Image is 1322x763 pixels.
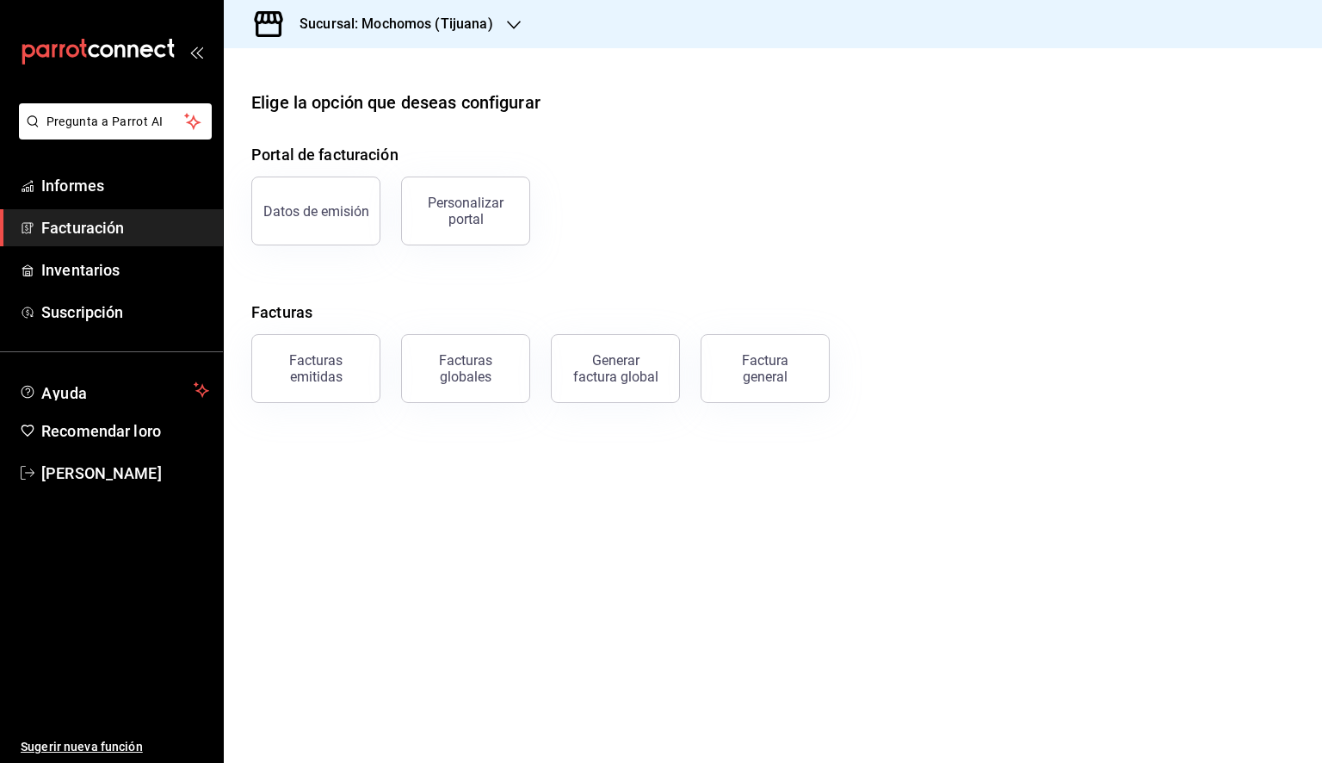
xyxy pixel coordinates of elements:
[263,203,369,220] font: Datos de emisión
[701,334,830,403] button: Factura general
[742,352,788,385] font: Factura general
[41,303,123,321] font: Suscripción
[19,103,212,140] button: Pregunta a Parrot AI
[300,16,493,32] font: Sucursal: Mochomos (Tijuana)
[41,219,124,237] font: Facturación
[401,334,530,403] button: Facturas globales
[189,45,203,59] button: abrir_cajón_menú
[41,261,120,279] font: Inventarios
[12,125,212,143] a: Pregunta a Parrot AI
[46,115,164,128] font: Pregunta a Parrot AI
[251,177,380,245] button: Datos de emisión
[21,740,143,754] font: Sugerir nueva función
[551,334,680,403] button: Generar factura global
[439,352,492,385] font: Facturas globales
[41,464,162,482] font: [PERSON_NAME]
[401,177,530,245] button: Personalizar portal
[573,352,658,385] font: Generar factura global
[251,92,541,113] font: Elige la opción que deseas configurar
[251,303,312,321] font: Facturas
[428,195,503,227] font: Personalizar portal
[41,384,88,402] font: Ayuda
[251,334,380,403] button: Facturas emitidas
[289,352,343,385] font: Facturas emitidas
[41,422,161,440] font: Recomendar loro
[41,177,104,195] font: Informes
[251,146,398,164] font: Portal de facturación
